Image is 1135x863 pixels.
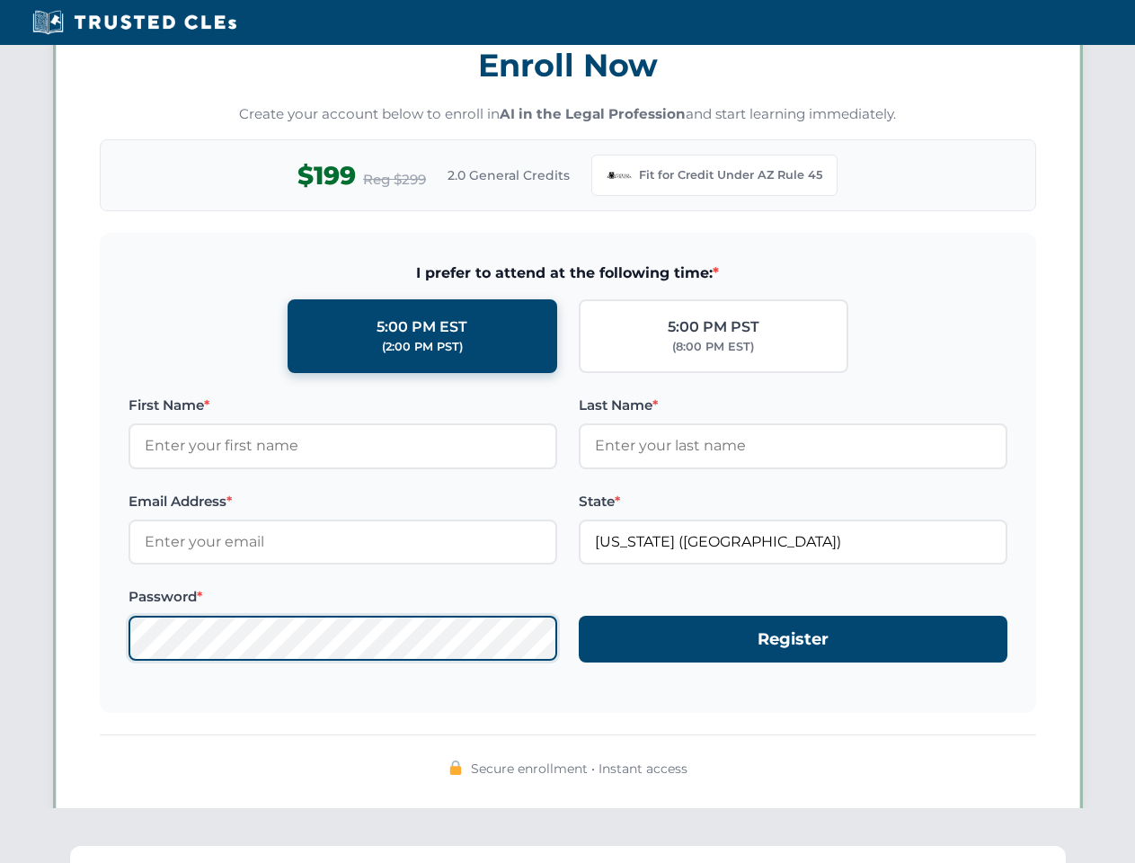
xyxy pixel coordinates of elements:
div: 5:00 PM EST [377,316,467,339]
span: I prefer to attend at the following time: [129,262,1007,285]
span: 2.0 General Credits [448,165,570,185]
div: (2:00 PM PST) [382,338,463,356]
label: Last Name [579,395,1007,416]
div: 5:00 PM PST [668,316,759,339]
img: 🔒 [448,761,463,775]
label: First Name [129,395,557,416]
label: Email Address [129,491,557,512]
label: State [579,491,1007,512]
span: Reg $299 [363,169,426,191]
span: Fit for Credit Under AZ Rule 45 [639,166,822,184]
input: Enter your email [129,520,557,565]
h3: Enroll Now [100,37,1036,93]
span: Secure enrollment • Instant access [471,759,687,778]
span: $199 [297,156,356,196]
strong: AI in the Legal Profession [500,105,686,122]
button: Register [579,616,1007,663]
input: Arizona (AZ) [579,520,1007,565]
input: Enter your first name [129,423,557,468]
input: Enter your last name [579,423,1007,468]
img: Trusted CLEs [27,9,242,36]
div: (8:00 PM EST) [672,338,754,356]
label: Password [129,586,557,608]
img: Arizona Bar [607,163,632,188]
p: Create your account below to enroll in and start learning immediately. [100,104,1036,125]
